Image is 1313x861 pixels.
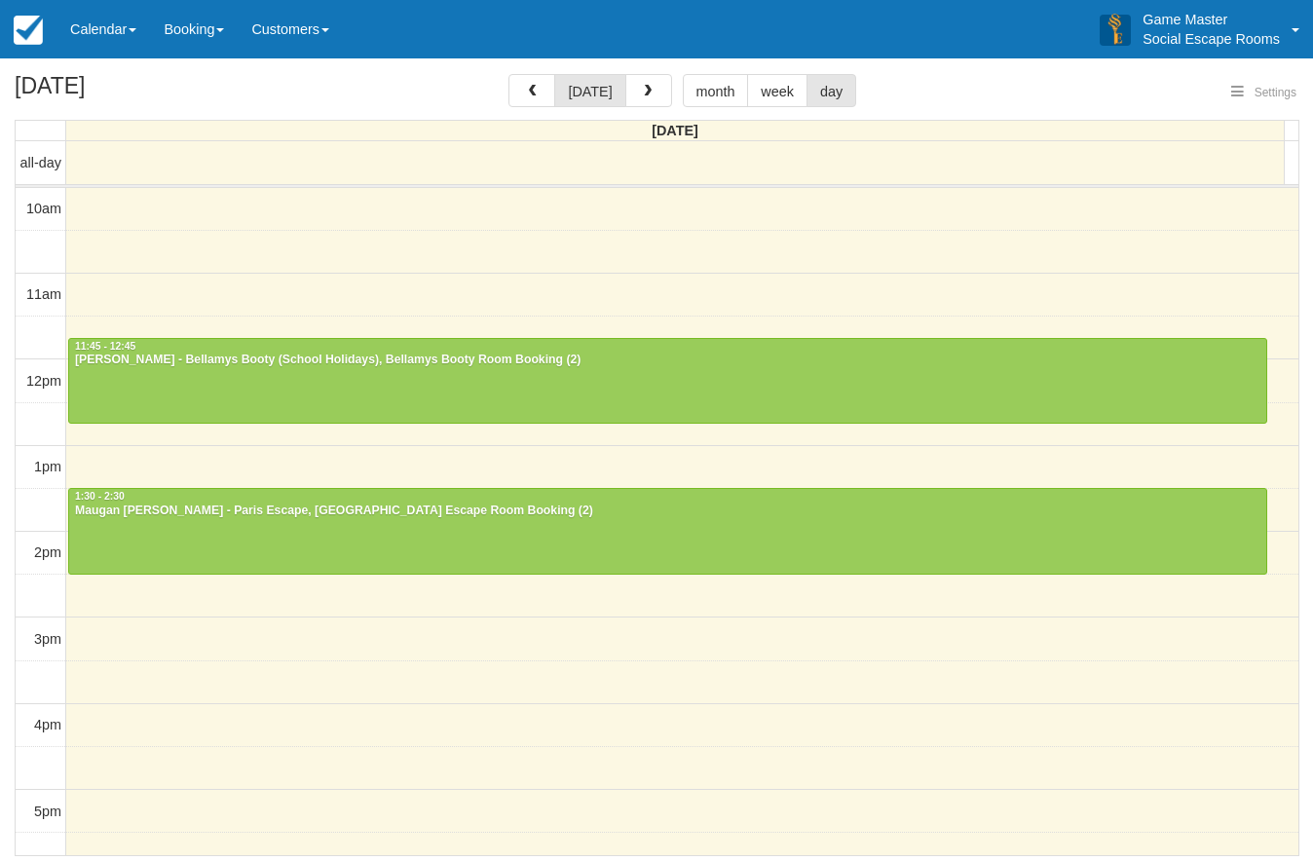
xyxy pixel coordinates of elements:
a: 1:30 - 2:30Maugan [PERSON_NAME] - Paris Escape, [GEOGRAPHIC_DATA] Escape Room Booking (2) [68,488,1267,574]
a: 11:45 - 12:45[PERSON_NAME] - Bellamys Booty (School Holidays), Bellamys Booty Room Booking (2) [68,338,1267,424]
p: Social Escape Rooms [1143,29,1280,49]
span: 10am [26,201,61,216]
button: Settings [1219,79,1308,107]
p: Game Master [1143,10,1280,29]
span: 11:45 - 12:45 [75,341,135,352]
button: month [683,74,749,107]
button: week [747,74,807,107]
div: [PERSON_NAME] - Bellamys Booty (School Holidays), Bellamys Booty Room Booking (2) [74,353,1261,368]
img: checkfront-main-nav-mini-logo.png [14,16,43,45]
span: 12pm [26,373,61,389]
span: [DATE] [652,123,698,138]
h2: [DATE] [15,74,261,110]
img: A3 [1100,14,1131,45]
span: 1pm [34,459,61,474]
span: 1:30 - 2:30 [75,491,125,502]
span: 11am [26,286,61,302]
span: 3pm [34,631,61,647]
div: Maugan [PERSON_NAME] - Paris Escape, [GEOGRAPHIC_DATA] Escape Room Booking (2) [74,504,1261,519]
span: all-day [20,155,61,170]
span: Settings [1255,86,1296,99]
button: [DATE] [554,74,625,107]
span: 4pm [34,717,61,732]
button: day [807,74,856,107]
span: 5pm [34,804,61,819]
span: 2pm [34,544,61,560]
